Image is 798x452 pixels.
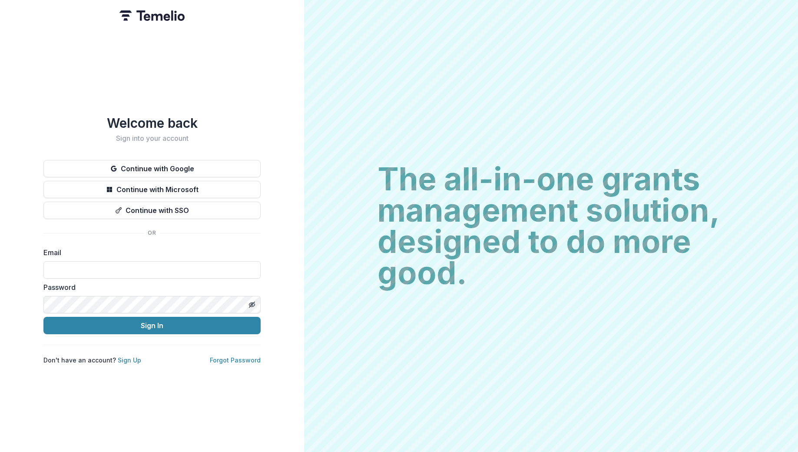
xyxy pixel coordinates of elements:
[43,202,261,219] button: Continue with SSO
[43,317,261,334] button: Sign In
[43,356,141,365] p: Don't have an account?
[43,247,255,258] label: Email
[43,160,261,177] button: Continue with Google
[210,356,261,364] a: Forgot Password
[43,282,255,292] label: Password
[43,134,261,143] h2: Sign into your account
[245,298,259,312] button: Toggle password visibility
[119,10,185,21] img: Temelio
[43,181,261,198] button: Continue with Microsoft
[43,115,261,131] h1: Welcome back
[118,356,141,364] a: Sign Up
